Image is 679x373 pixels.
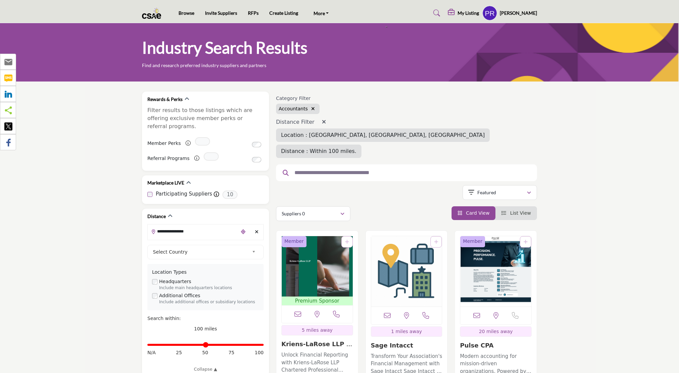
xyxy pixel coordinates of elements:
h3: Pulse CPA [460,342,532,349]
a: View List [501,210,531,216]
a: More [309,8,334,18]
a: Pulse CPA [460,342,493,349]
img: Site Logo [142,8,164,19]
span: 50 [202,349,208,356]
img: Pulse CPA [460,236,531,307]
p: Suppliers 0 [282,210,305,217]
input: Participating Suppliers checkbox [147,192,152,197]
button: Suppliers 0 [276,206,350,221]
label: Referral Programs [147,153,190,164]
span: 25 [176,349,182,356]
div: Include additional offices or subsidiary locations [159,299,259,305]
label: Headquarters [159,278,191,285]
p: Find and research preferred industry suppliers and partners [142,62,266,69]
div: Location Types [152,269,259,276]
span: Card View [466,210,489,216]
a: Kriens-LaRose LLP Ch... [281,340,352,355]
h2: Marketplace LIVE [147,179,184,186]
span: Distance : Within 100 miles. [281,148,356,154]
input: Switch to Referral Programs [252,157,261,162]
div: Clear search location [252,225,262,239]
p: Featured [477,189,496,196]
div: My Listing [448,9,479,17]
span: 100 miles [194,326,217,331]
span: 100 [255,349,264,356]
a: Open Listing in new tab [282,236,353,306]
a: Sage Intacct [371,342,413,349]
h2: Distance [147,213,166,220]
a: Add To List [524,239,528,245]
button: Show hide supplier dropdown [482,6,497,20]
h1: Industry Search Results [142,37,308,58]
div: Choose your current location [238,225,248,239]
li: Card View [452,206,496,220]
span: 10 [222,191,237,199]
a: View Card [458,210,490,216]
input: Search Location [148,225,238,238]
a: Invite Suppliers [205,10,237,16]
label: Additional Offices [159,292,200,299]
a: Browse [179,10,194,16]
a: Search [427,8,445,18]
li: List View [495,206,537,220]
h3: Sage Intacct [371,342,443,349]
h5: [PERSON_NAME] [500,10,537,16]
span: List View [510,210,531,216]
span: 75 [228,349,234,356]
button: Featured [463,185,537,200]
p: Filter results to those listings which are offering exclusive member perks or referral programs. [147,106,264,130]
span: Member [284,238,304,245]
a: Add To List [434,239,438,245]
a: Open Listing in new tab [460,236,531,307]
span: N/A [147,349,156,356]
label: Participating Suppliers [156,190,212,198]
span: 20 miles away [479,329,513,334]
a: Create Listing [269,10,298,16]
h3: Kriens-LaRose LLP Chartered Professional Accountants [281,340,353,348]
span: 5 miles away [302,327,333,333]
h4: Distance Filter [276,119,537,125]
a: Add To List [345,239,349,245]
h5: My Listing [458,10,479,16]
span: Accountants [279,106,308,111]
div: Include main headquarters locations [159,285,259,291]
span: Select Country [153,248,250,256]
a: RFPs [248,10,259,16]
a: Open Listing in new tab [371,236,442,307]
img: Sage Intacct [371,236,442,307]
img: Kriens-LaRose LLP Chartered Professional Accountants [282,236,353,297]
span: Member [463,238,482,245]
h2: Rewards & Perks [147,96,183,103]
span: Premium Sponsor [283,297,351,305]
span: Location : [GEOGRAPHIC_DATA], [GEOGRAPHIC_DATA], [GEOGRAPHIC_DATA] [281,132,485,138]
span: 1 miles away [391,329,422,334]
input: Switch to Member Perks [252,142,261,147]
label: Member Perks [147,138,181,149]
div: Search within: [147,315,264,322]
h6: Category Filter [276,96,320,101]
a: Collapse ▲ [147,366,264,373]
